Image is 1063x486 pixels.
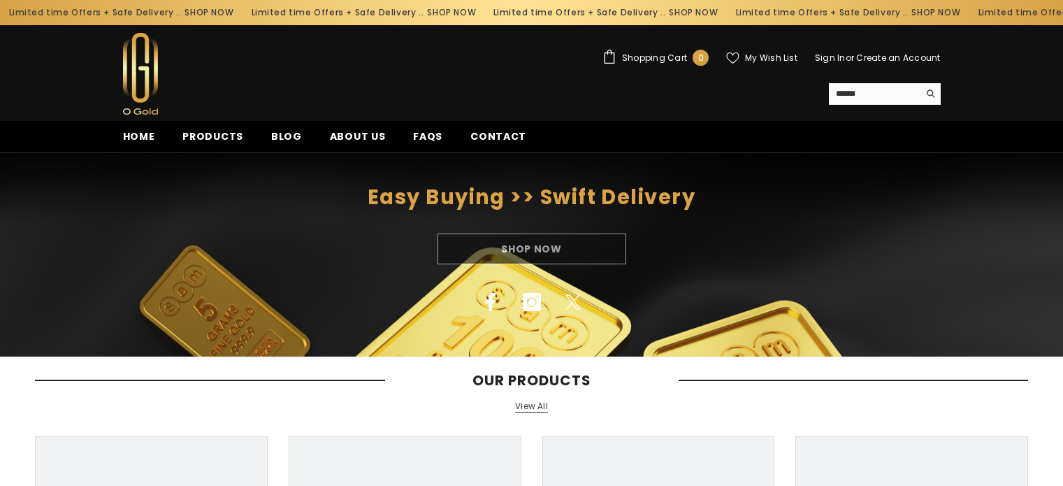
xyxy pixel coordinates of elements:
[330,129,386,143] span: About us
[109,129,169,152] a: Home
[829,83,941,105] summary: Search
[182,129,243,143] span: Products
[123,129,155,143] span: Home
[515,401,548,413] a: View All
[846,52,854,64] span: or
[456,129,540,152] a: Contact
[622,54,687,62] span: Shopping Cart
[815,52,846,64] a: Sign In
[123,33,158,115] img: Ogold Shop
[602,50,709,66] a: Shopping Cart
[856,52,940,64] a: Create an Account
[470,129,526,143] span: Contact
[240,1,483,24] div: Limited time Offers + Safe Delivery ..
[910,5,959,20] a: SHOP NOW
[698,50,704,66] span: 0
[399,129,456,152] a: FAQs
[726,52,797,64] a: My Wish List
[667,5,716,20] a: SHOP NOW
[257,129,316,152] a: Blog
[183,5,232,20] a: SHOP NOW
[316,129,400,152] a: About us
[271,129,302,143] span: Blog
[385,372,679,389] span: Our Products
[725,1,968,24] div: Limited time Offers + Safe Delivery ..
[483,1,725,24] div: Limited time Offers + Safe Delivery ..
[168,129,257,152] a: Products
[426,5,475,20] a: SHOP NOW
[413,129,442,143] span: FAQs
[745,54,797,62] span: My Wish List
[919,83,941,104] button: Search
